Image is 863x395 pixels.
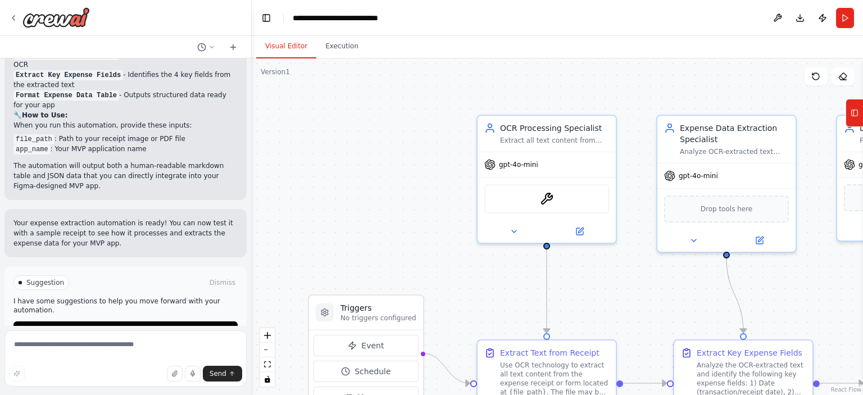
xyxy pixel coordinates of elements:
[185,366,201,382] button: Click to speak your automation idea
[314,361,419,382] button: Schedule
[680,147,789,156] div: Analyze OCR-extracted text from expense receipts and precisely identify and extract key expense f...
[260,328,275,387] div: React Flow controls
[623,378,666,389] g: Edge from 58ed7b19-ed3a-4067-82e4-b10a5028c64d to eff4822b-4bb6-48e6-a1d8-983d06aac2a4
[13,90,238,110] li: - Outputs structured data ready for your app
[548,225,611,238] button: Open in side panel
[22,111,68,119] strong: How to Use:
[820,378,863,389] g: Edge from eff4822b-4bb6-48e6-a1d8-983d06aac2a4 to eafa7bfc-4c41-4741-9fad-69addc08b424
[13,297,238,315] p: I have some suggestions to help you move forward with your automation.
[260,343,275,357] button: zoom out
[340,314,416,323] p: No triggers configured
[499,160,538,169] span: gpt-4o-mini
[22,7,90,28] img: Logo
[13,70,238,90] li: - Identifies the 4 key fields from the extracted text
[697,347,802,358] div: Extract Key Expense Fields
[293,12,406,24] nav: breadcrumb
[203,366,242,382] button: Send
[355,366,390,377] span: Schedule
[701,203,753,215] span: Drop tools here
[541,248,552,333] g: Edge from eae7e7b8-d3fd-4f3f-836d-702150e3f636 to 58ed7b19-ed3a-4067-82e4-b10a5028c64d
[260,357,275,372] button: fit view
[831,387,861,393] a: React Flow attribution
[656,115,797,253] div: Expense Data Extraction SpecialistAnalyze OCR-extracted text from expense receipts and precisely ...
[256,35,316,58] button: Visual Editor
[26,278,64,287] span: Suggestion
[540,192,553,206] img: OCRTool
[340,302,416,314] h3: Triggers
[224,40,242,54] button: Start a new chat
[500,136,609,145] div: Extract all text content from expense receipts and forms using OCR technology. Process images and...
[261,67,290,76] div: Version 1
[422,348,470,389] g: Edge from triggers to 58ed7b19-ed3a-4067-82e4-b10a5028c64d
[721,257,749,333] g: Edge from 7eb055c9-2f4e-45ec-93f5-6b3a5bef3d29 to eff4822b-4bb6-48e6-a1d8-983d06aac2a4
[13,49,238,70] li: - Processes your receipt file using OCR
[500,347,599,358] div: Extract Text from Receipt
[476,115,617,244] div: OCR Processing SpecialistExtract all text content from expense receipts and forms using OCR techn...
[680,122,789,145] div: Expense Data Extraction Specialist
[728,234,791,247] button: Open in side panel
[314,335,419,356] button: Event
[13,218,238,248] p: Your expense extraction automation is ready! You can now test it with a sample receipt to see how...
[207,277,238,288] button: Dismiss
[193,40,220,54] button: Switch to previous chat
[258,10,274,26] button: Hide left sidebar
[210,369,226,378] span: Send
[679,171,718,180] span: gpt-4o-mini
[361,340,384,351] span: Event
[9,366,25,382] button: Improve this prompt
[316,35,367,58] button: Execution
[13,134,54,144] code: file_path
[13,70,123,80] code: Extract Key Expense Fields
[260,328,275,343] button: zoom in
[260,372,275,387] button: toggle interactivity
[13,161,238,191] p: The automation will output both a human-readable markdown table and JSON data that you can direct...
[13,120,238,130] p: When you run this automation, provide these inputs:
[13,134,238,144] li: : Path to your receipt image or PDF file
[500,122,609,134] div: OCR Processing Specialist
[13,144,51,155] code: app_name
[167,366,183,382] button: Upload files
[13,90,119,101] code: Format Expense Data Table
[13,110,238,120] h2: 🔧
[13,144,238,154] li: : Your MVP application name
